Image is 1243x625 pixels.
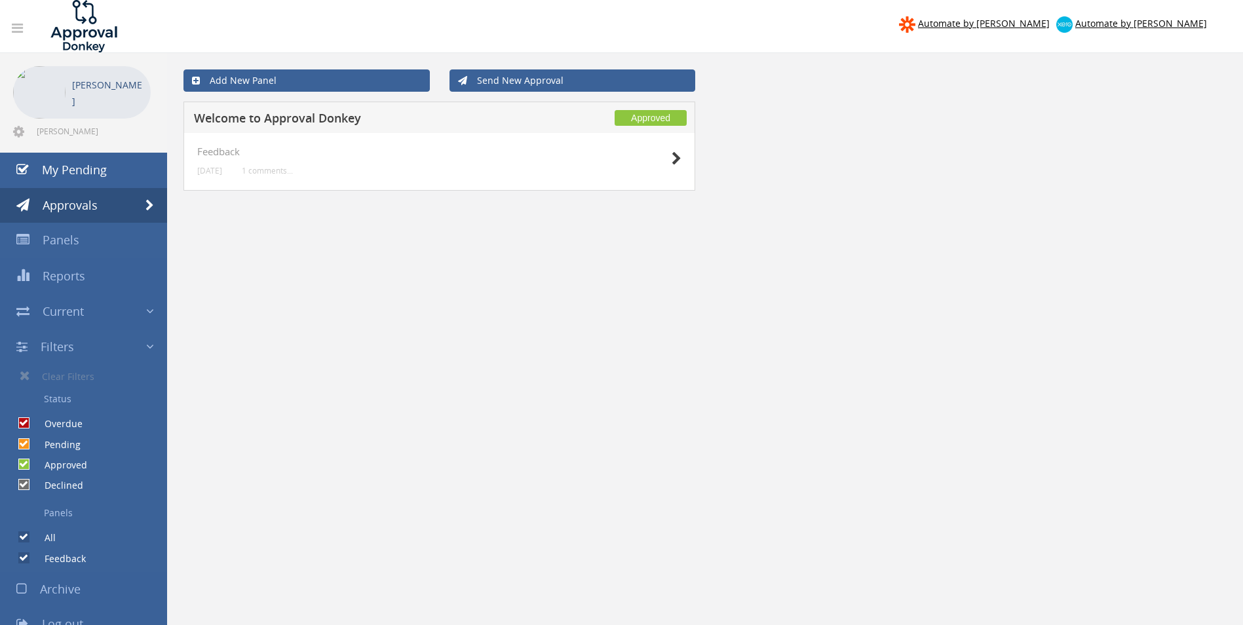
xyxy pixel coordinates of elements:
span: Filters [41,339,74,354]
span: Approved [615,110,687,126]
h5: Welcome to Approval Donkey [194,112,537,128]
label: All [31,531,56,544]
span: Approvals [43,197,98,213]
span: Current [43,303,84,319]
label: Approved [31,459,87,472]
a: Add New Panel [183,69,430,92]
a: Panels [10,502,167,524]
a: Status [10,388,167,410]
small: [DATE] [197,166,222,176]
p: [PERSON_NAME] [72,77,144,109]
span: Panels [43,232,79,248]
small: 1 comments... [242,166,293,176]
label: Feedback [31,552,86,565]
span: Reports [43,268,85,284]
span: Archive [40,581,81,597]
label: Pending [31,438,81,451]
span: Automate by [PERSON_NAME] [1075,17,1207,29]
img: xero-logo.png [1056,16,1073,33]
label: Declined [31,479,83,492]
a: Clear Filters [10,364,167,388]
label: Overdue [31,417,83,430]
span: [PERSON_NAME][EMAIL_ADDRESS][DOMAIN_NAME] [37,126,148,136]
img: zapier-logomark.png [899,16,915,33]
h4: Feedback [197,146,681,157]
span: My Pending [42,162,107,178]
a: Send New Approval [449,69,696,92]
span: Automate by [PERSON_NAME] [918,17,1050,29]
